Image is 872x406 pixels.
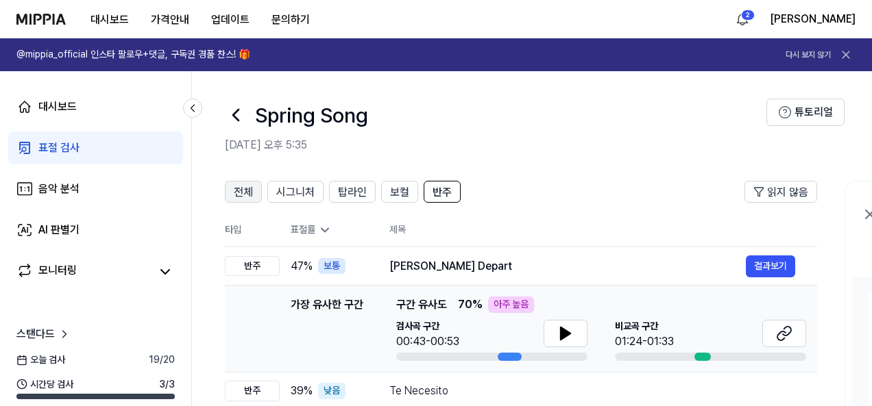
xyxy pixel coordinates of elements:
button: 결과보기 [746,255,795,277]
div: 음악 분석 [38,181,80,197]
img: 알림 [734,11,751,27]
button: 반주 [424,181,461,203]
span: 비교곡 구간 [615,320,674,333]
div: 반주 [225,381,280,401]
div: 00:43-00:53 [396,333,459,350]
span: 검사곡 구간 [396,320,459,333]
button: 보컬 [381,181,418,203]
a: 스탠다드 [16,326,71,342]
span: 39 % [291,383,313,399]
span: 스탠다드 [16,326,55,342]
a: 음악 분석 [8,173,183,205]
button: 업데이트 [200,6,261,34]
button: [PERSON_NAME] [770,11,856,27]
h2: [DATE] 오후 5:35 [225,137,766,153]
span: 읽지 않음 [767,184,808,201]
span: 시그니처 [276,184,315,201]
h1: Spring Song [255,101,368,129]
button: 전체 [225,181,262,203]
button: 읽지 않음 [744,181,817,203]
button: 알림2 [731,8,753,30]
span: 탑라인 [338,184,367,201]
span: 19 / 20 [149,353,175,367]
div: 2 [741,10,755,21]
button: 가격안내 [140,6,200,34]
div: 보통 [318,258,346,275]
div: 가장 유사한 구간 [291,296,363,361]
button: 시그니처 [267,181,324,203]
a: 대시보드 [8,90,183,123]
a: AI 판별기 [8,214,183,246]
div: 표절률 [291,223,367,237]
span: 보컬 [390,184,409,201]
span: 반주 [433,184,452,201]
div: 모니터링 [38,262,77,281]
span: 3 / 3 [159,378,175,392]
div: 01:24-01:33 [615,333,674,350]
h1: @mippia_official 인스타 팔로우+댓글, 구독권 경품 찬스! 🎁 [16,48,250,62]
button: 다시 보지 않기 [786,49,831,61]
button: 대시보드 [80,6,140,34]
div: AI 판별기 [38,222,80,238]
button: 튜토리얼 [766,99,845,126]
a: 표절 검사 [8,131,183,164]
span: 시간당 검사 [16,378,73,392]
span: 70 % [458,296,483,313]
th: 타입 [225,214,280,247]
a: 업데이트 [200,1,261,38]
a: 모니터링 [16,262,150,281]
div: 반주 [225,256,280,277]
div: 아주 높음 [488,296,534,313]
div: 대시보드 [38,99,77,115]
span: 전체 [234,184,253,201]
button: 문의하기 [261,6,321,34]
div: 낮음 [318,383,346,399]
span: 47 % [291,258,313,275]
button: 탑라인 [329,181,376,203]
span: 구간 유사도 [396,296,447,313]
span: 오늘 검사 [16,353,65,367]
th: 제목 [389,214,817,246]
img: logo [16,14,66,25]
div: Te Necesito [389,383,795,399]
div: [PERSON_NAME] Depart [389,258,746,275]
div: 표절 검사 [38,140,80,156]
